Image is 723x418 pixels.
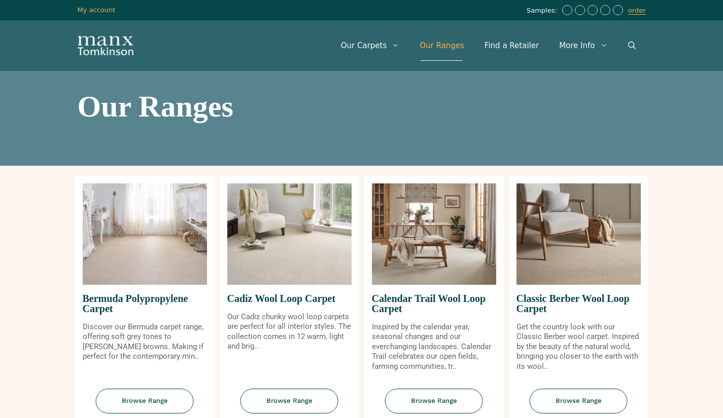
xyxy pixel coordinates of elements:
img: Calendar Trail Wool Loop Carpet [372,183,496,285]
span: Calendar Trail Wool Loop Carpet [372,285,496,322]
nav: Primary [331,30,646,61]
img: Classic Berber Wool Loop Carpet [517,183,641,285]
a: Open Search Bar [618,30,646,61]
span: Classic Berber Wool Loop Carpet [517,285,641,322]
span: Samples: [527,7,560,15]
h1: Our Ranges [78,91,646,122]
span: Browse Range [240,389,338,413]
span: Browse Range [530,389,628,413]
span: Bermuda Polypropylene Carpet [83,285,207,322]
a: My account [78,6,116,14]
a: Our Carpets [331,30,410,61]
a: Find a Retailer [474,30,549,61]
p: Our Cadiz chunky wool loop carpets are perfect for all interior styles. The collection comes in 1... [227,312,352,352]
p: Get the country look with our Classic Berber wool carpet. Inspired by the beauty of the natural w... [517,322,641,372]
a: Our Ranges [409,30,474,61]
span: Browse Range [385,389,483,413]
img: Manx Tomkinson [78,36,133,55]
span: Browse Range [96,389,194,413]
p: Discover our Bermuda carpet range, offering soft grey tones to [PERSON_NAME] browns. Making if pe... [83,322,207,362]
span: Cadiz Wool Loop Carpet [227,285,352,312]
a: More Info [549,30,617,61]
a: order [628,7,646,15]
p: Inspired by the calendar year, seasonal changes and our everchanging landscapes. Calendar Trail c... [372,322,496,372]
img: Bermuda Polypropylene Carpet [83,183,207,285]
img: Cadiz Wool Loop Carpet [227,183,352,285]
